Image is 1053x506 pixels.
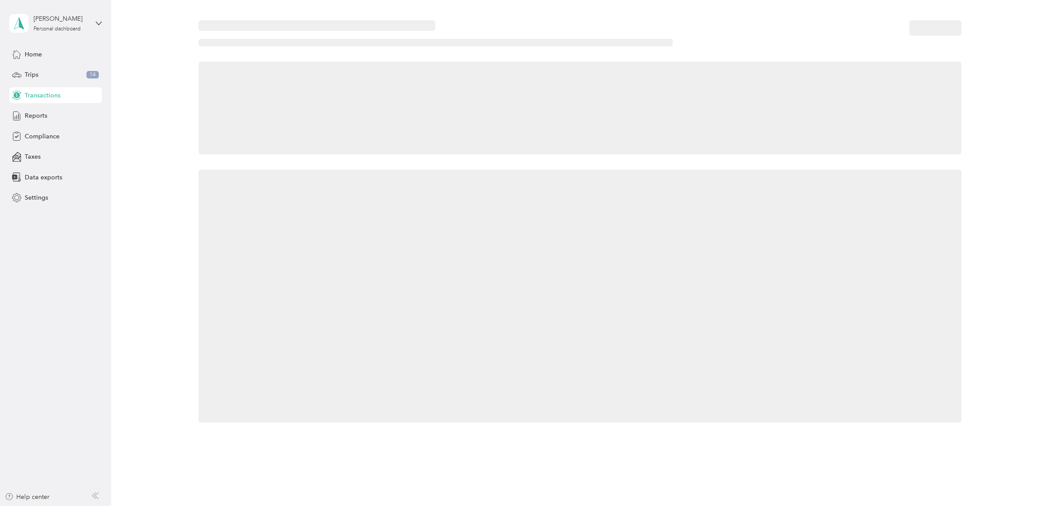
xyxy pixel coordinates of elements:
[34,26,81,32] div: Personal dashboard
[25,173,62,182] span: Data exports
[34,14,89,23] div: [PERSON_NAME]
[25,132,60,141] span: Compliance
[86,71,99,79] span: 14
[1004,457,1053,506] iframe: Everlance-gr Chat Button Frame
[5,492,50,502] button: Help center
[25,152,41,161] span: Taxes
[25,111,47,120] span: Reports
[25,91,60,100] span: Transactions
[25,193,48,202] span: Settings
[25,50,42,59] span: Home
[25,70,38,79] span: Trips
